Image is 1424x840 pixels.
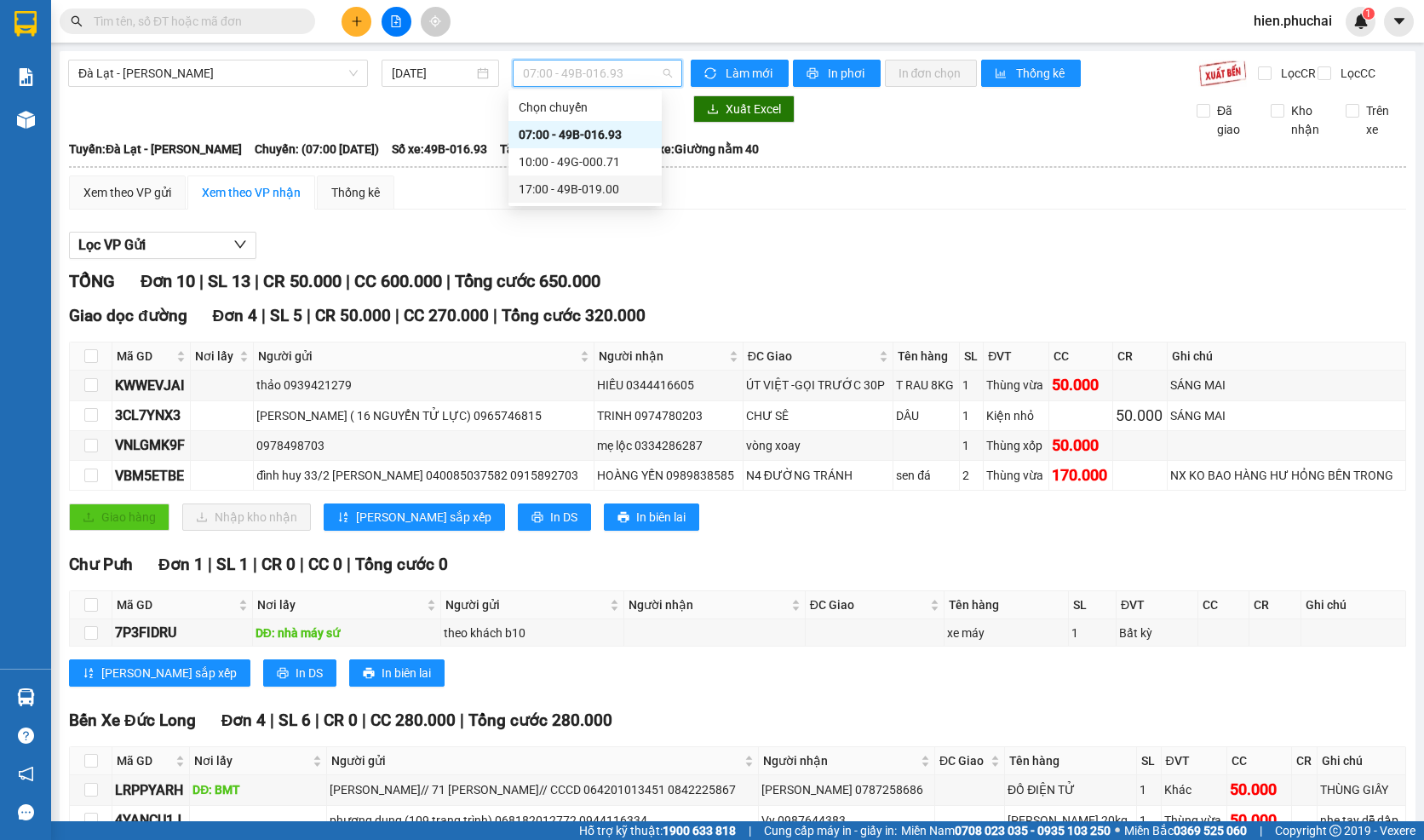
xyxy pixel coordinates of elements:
strong: 0708 023 035 - 0935 103 250 [955,824,1111,837]
span: TỔNG [69,271,115,291]
span: Giao dọc đường [69,306,187,325]
span: Trên xe [1359,101,1407,139]
span: Tổng cước 0 [355,555,448,574]
div: Xem theo VP gửi [83,183,171,202]
span: Cung cấp máy in - giấy in: [764,821,897,840]
span: CR 0 [261,555,296,574]
span: | [208,555,212,574]
button: syncLàm mới [691,60,789,87]
div: DĐ: BMT [192,780,324,799]
span: printer [277,667,289,681]
span: plus [351,15,363,27]
span: | [307,306,311,325]
button: uploadGiao hàng [69,503,169,531]
span: In DS [296,664,323,682]
span: Bến Xe Đức Long [69,711,196,730]
div: [PERSON_NAME] ( 16 NGUYỂN TỬ LỰC) 0965746815 [256,406,591,425]
div: Khác [1164,780,1225,799]
span: Tài xế: NHẬT - THÀNH [500,140,619,158]
th: Tên hàng [945,591,1069,619]
div: CHƯ SÊ [746,406,891,425]
span: In phơi [828,64,867,83]
div: 1 [962,376,980,394]
div: [PERSON_NAME]// 71 [PERSON_NAME]// CCCD 064201013451 0842225867 [330,780,756,799]
span: Lọc CR [1274,64,1318,83]
span: Thống kê [1016,64,1067,83]
td: 4YANCU1J [112,806,190,836]
span: ⚪️ [1115,827,1120,834]
span: Nơi lấy [257,595,423,614]
span: ĐC Giao [810,595,927,614]
span: [PERSON_NAME] sắp xếp [356,508,491,526]
span: CR 50.000 [263,271,342,291]
span: Mã GD [117,595,235,614]
div: phương dung (109 trạng trình) 068182012772 0944116334 [330,811,756,830]
div: vòng xoay [746,436,891,455]
div: 1 [1140,811,1157,830]
span: CR 0 [324,711,358,730]
div: 07:00 - 49B-016.93 [519,125,652,144]
td: VBM5ETBE [112,461,191,491]
th: CC [1049,342,1113,371]
div: xe máy [947,624,1065,642]
div: 50.000 [1230,778,1289,802]
span: printer [531,511,543,525]
th: ĐVT [1117,591,1198,619]
span: CC 0 [308,555,342,574]
span: Mã GD [117,751,172,770]
span: sort-ascending [337,511,349,525]
span: bar-chart [995,67,1009,81]
span: In biên lai [382,664,431,682]
th: SL [1069,591,1117,619]
span: Loại xe: Giường nằm 40 [632,140,759,158]
div: Vy 0987644383 [761,811,932,830]
span: Người gửi [445,595,606,614]
span: ĐC Giao [748,347,876,365]
th: CC [1227,747,1292,775]
span: | [347,555,351,574]
span: down [233,238,247,251]
span: Mã GD [117,347,173,365]
span: CR 50.000 [315,306,391,325]
div: ĐỒ ĐIỆN TỬ [1008,780,1134,799]
div: SÁNG MAI [1170,376,1403,394]
div: 50.000 [1052,373,1110,397]
span: Kho nhận [1284,101,1332,139]
div: Thùng xốp [986,436,1046,455]
span: SL 5 [270,306,302,325]
div: Thùng vừa [986,466,1046,485]
span: ĐC Giao [939,751,987,770]
div: HIẾU 0344416605 [597,376,740,394]
span: | [300,555,304,574]
span: Người nhận [599,347,726,365]
span: | [446,271,451,291]
th: Tên hàng [893,342,960,371]
div: SÁNG MAI [1170,406,1403,425]
div: nhẹ tay dễ dập [1320,811,1403,830]
div: HOÀNG YẾN 0989838585 [597,466,740,485]
div: Thùng vừa [1164,811,1225,830]
span: Nơi lấy [195,347,236,365]
span: In DS [550,508,577,526]
th: Tên hàng [1005,747,1137,775]
span: Đà Lạt - Gia Lai [78,60,358,86]
div: thảo 0939421279 [256,376,591,394]
span: | [362,711,366,730]
div: sen đá [896,466,956,485]
th: CR [1249,591,1301,619]
span: file-add [390,15,402,27]
span: | [199,271,204,291]
th: CR [1113,342,1168,371]
div: Thống kê [331,183,380,202]
div: 1 [962,406,980,425]
span: aim [429,15,441,27]
span: Lọc VP Gửi [78,234,146,256]
div: [PERSON_NAME] 20kg [1008,811,1134,830]
button: In đơn chọn [885,60,978,87]
span: | [255,271,259,291]
span: Người gửi [258,347,577,365]
span: message [18,804,34,820]
button: Lọc VP Gửi [69,232,256,259]
span: | [395,306,399,325]
span: Tổng cước 650.000 [455,271,600,291]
